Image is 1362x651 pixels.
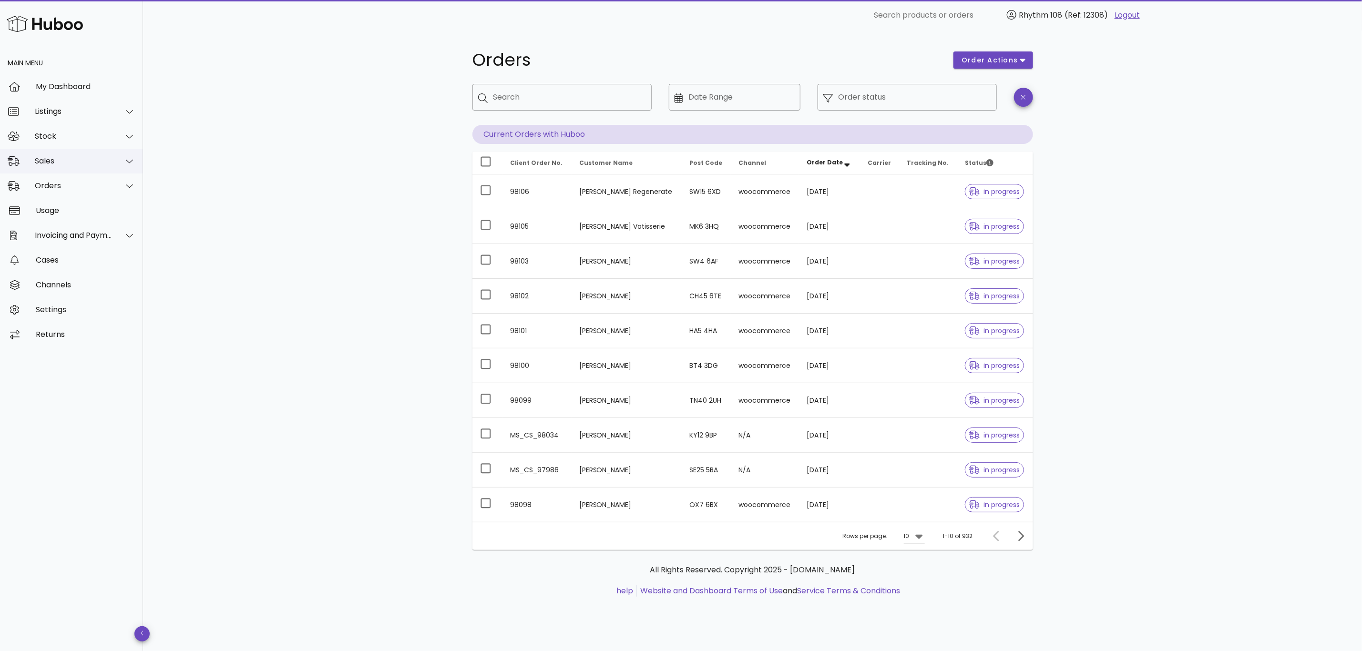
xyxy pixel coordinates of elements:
[682,244,731,279] td: SW4 6AF
[1019,10,1062,20] span: Rhythm 108
[682,174,731,209] td: SW15 6XD
[797,585,900,596] a: Service Terms & Conditions
[969,327,1020,334] span: in progress
[1012,528,1029,545] button: Next page
[36,330,135,339] div: Returns
[957,152,1033,174] th: Status
[899,152,957,174] th: Tracking No.
[969,258,1020,264] span: in progress
[731,383,799,418] td: woocommerce
[799,348,860,383] td: [DATE]
[572,453,682,488] td: [PERSON_NAME]
[35,231,113,240] div: Invoicing and Payments
[472,125,1033,144] p: Current Orders with Huboo
[843,522,925,550] div: Rows per page:
[36,305,135,314] div: Settings
[472,51,942,69] h1: Orders
[969,432,1020,438] span: in progress
[961,55,1018,65] span: order actions
[965,159,993,167] span: Status
[36,280,135,289] div: Channels
[682,314,731,348] td: HA5 4HA
[572,418,682,453] td: [PERSON_NAME]
[682,418,731,453] td: KY12 9BP
[503,314,572,348] td: 98101
[572,383,682,418] td: [PERSON_NAME]
[731,314,799,348] td: woocommerce
[969,188,1020,195] span: in progress
[503,348,572,383] td: 98100
[731,453,799,488] td: N/A
[731,348,799,383] td: woocommerce
[860,152,899,174] th: Carrier
[640,585,783,596] a: Website and Dashboard Terms of Use
[799,279,860,314] td: [DATE]
[799,453,860,488] td: [DATE]
[503,488,572,522] td: 98098
[969,293,1020,299] span: in progress
[799,244,860,279] td: [DATE]
[572,152,682,174] th: Customer Name
[503,152,572,174] th: Client Order No.
[572,174,682,209] td: [PERSON_NAME] Regenerate
[969,467,1020,473] span: in progress
[579,159,633,167] span: Customer Name
[7,13,83,34] img: Huboo Logo
[738,159,766,167] span: Channel
[799,174,860,209] td: [DATE]
[1115,10,1140,21] a: Logout
[35,181,113,190] div: Orders
[572,279,682,314] td: [PERSON_NAME]
[953,51,1033,69] button: order actions
[572,244,682,279] td: [PERSON_NAME]
[904,532,910,540] div: 10
[799,152,860,174] th: Order Date: Sorted descending. Activate to remove sorting.
[731,174,799,209] td: woocommerce
[689,159,722,167] span: Post Code
[907,159,949,167] span: Tracking No.
[682,279,731,314] td: CH45 6TE
[799,418,860,453] td: [DATE]
[731,418,799,453] td: N/A
[969,362,1020,369] span: in progress
[503,244,572,279] td: 98103
[572,348,682,383] td: [PERSON_NAME]
[807,158,843,166] span: Order Date
[503,453,572,488] td: MS_CS_97986
[503,279,572,314] td: 98102
[969,397,1020,404] span: in progress
[799,383,860,418] td: [DATE]
[868,159,891,167] span: Carrier
[682,209,731,244] td: MK6 3HQ
[682,152,731,174] th: Post Code
[35,156,113,165] div: Sales
[731,152,799,174] th: Channel
[904,529,925,544] div: 10Rows per page:
[682,383,731,418] td: TN40 2UH
[799,314,860,348] td: [DATE]
[682,453,731,488] td: SE25 5BA
[731,488,799,522] td: woocommerce
[503,418,572,453] td: MS_CS_98034
[572,314,682,348] td: [PERSON_NAME]
[969,501,1020,508] span: in progress
[731,279,799,314] td: woocommerce
[572,488,682,522] td: [PERSON_NAME]
[799,488,860,522] td: [DATE]
[511,159,563,167] span: Client Order No.
[36,206,135,215] div: Usage
[480,564,1025,576] p: All Rights Reserved. Copyright 2025 - [DOMAIN_NAME]
[36,82,135,91] div: My Dashboard
[572,209,682,244] td: [PERSON_NAME] Vatisserie
[35,132,113,141] div: Stock
[616,585,633,596] a: help
[637,585,900,597] li: and
[731,209,799,244] td: woocommerce
[503,174,572,209] td: 98106
[682,348,731,383] td: BT4 3DG
[1065,10,1108,20] span: (Ref: 12308)
[943,532,973,540] div: 1-10 of 932
[799,209,860,244] td: [DATE]
[731,244,799,279] td: woocommerce
[682,488,731,522] td: OX7 6BX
